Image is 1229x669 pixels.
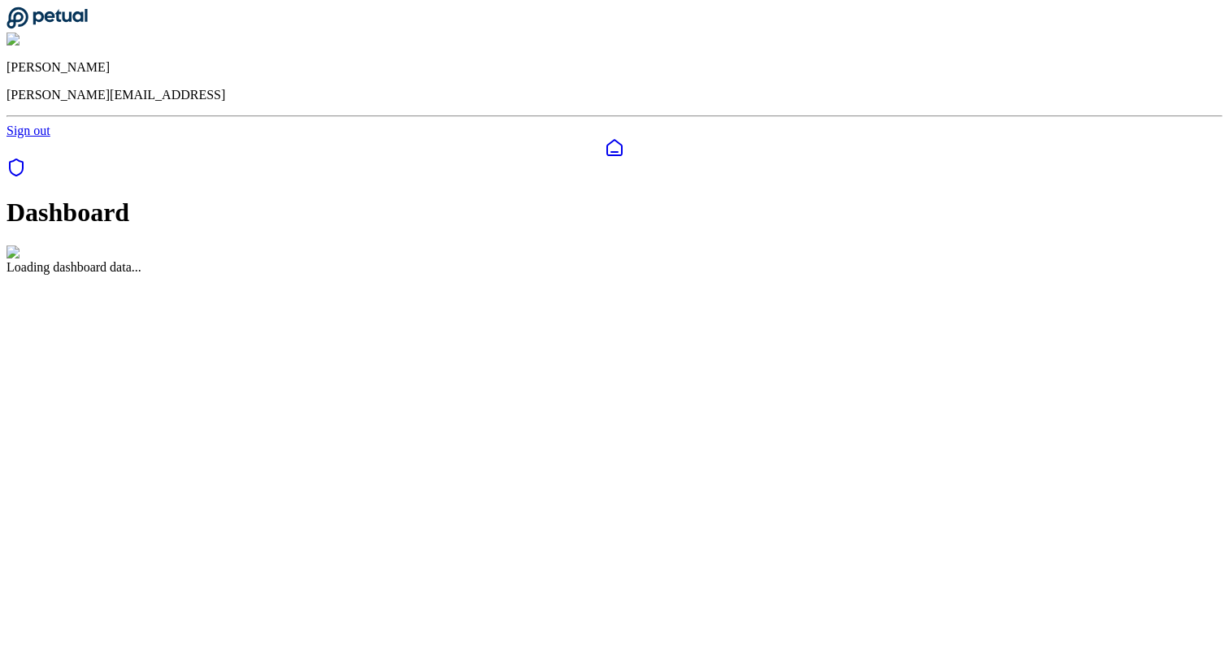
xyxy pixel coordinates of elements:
[7,198,1222,228] h1: Dashboard
[7,245,47,260] img: Logo
[7,18,88,32] a: Go to Dashboard
[7,60,1222,75] p: [PERSON_NAME]
[7,158,1222,180] a: SOC
[7,138,1222,158] a: Dashboard
[7,260,1222,275] div: Loading dashboard data...
[7,33,74,47] img: James Lee
[7,124,50,137] a: Sign out
[7,88,1222,102] p: [PERSON_NAME][EMAIL_ADDRESS]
